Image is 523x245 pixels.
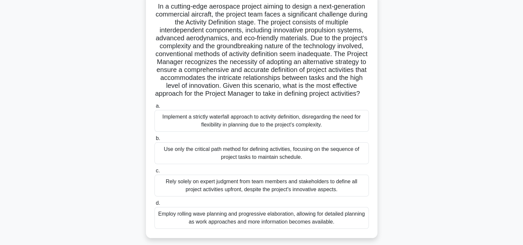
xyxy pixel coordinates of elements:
[156,200,160,206] span: d.
[156,168,160,173] span: c.
[154,2,370,98] h5: In a cutting-edge aerospace project aiming to design a next-generation commercial aircraft, the p...
[154,207,369,229] div: Employ rolling wave planning and progressive elaboration, allowing for detailed planning as work ...
[154,110,369,132] div: Implement a strictly waterfall approach to activity definition, disregarding the need for flexibi...
[154,175,369,196] div: Rely solely on expert judgment from team members and stakeholders to define all project activitie...
[156,135,160,141] span: b.
[154,142,369,164] div: Use only the critical path method for defining activities, focusing on the sequence of project ta...
[156,103,160,109] span: a.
